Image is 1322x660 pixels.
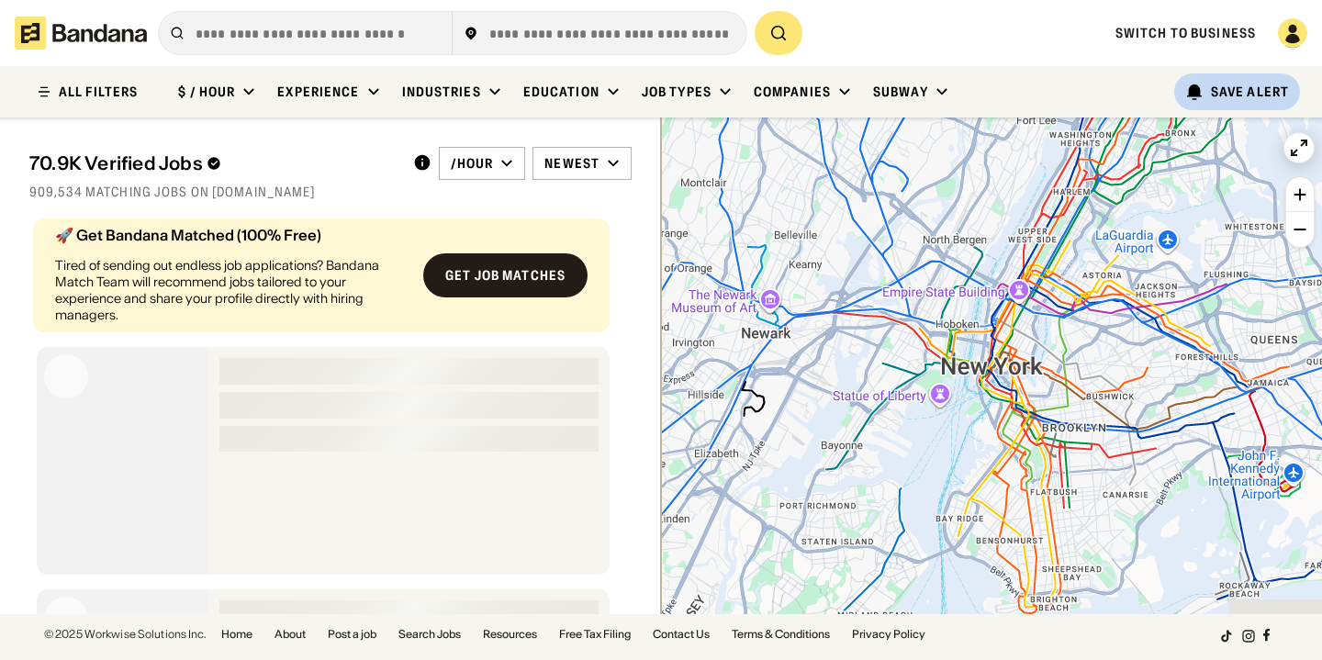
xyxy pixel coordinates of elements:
[852,629,925,640] a: Privacy Policy
[1115,25,1256,41] a: Switch to Business
[277,84,359,100] div: Experience
[1211,84,1289,100] div: Save Alert
[754,84,831,100] div: Companies
[402,84,481,100] div: Industries
[873,84,928,100] div: Subway
[483,629,537,640] a: Resources
[544,155,599,172] div: Newest
[642,84,711,100] div: Job Types
[55,257,409,324] div: Tired of sending out endless job applications? Bandana Match Team will recommend jobs tailored to...
[523,84,599,100] div: Education
[44,629,207,640] div: © 2025 Workwise Solutions Inc.
[445,269,566,282] div: Get job matches
[178,84,235,100] div: $ / hour
[59,85,138,98] div: ALL FILTERS
[451,155,494,172] div: /hour
[55,228,409,242] div: 🚀 Get Bandana Matched (100% Free)
[559,629,631,640] a: Free Tax Filing
[29,184,632,200] div: 909,534 matching jobs on [DOMAIN_NAME]
[328,629,376,640] a: Post a job
[221,629,252,640] a: Home
[653,629,710,640] a: Contact Us
[274,629,306,640] a: About
[29,211,632,614] div: grid
[398,629,461,640] a: Search Jobs
[732,629,830,640] a: Terms & Conditions
[15,17,147,50] img: Bandana logotype
[29,152,398,174] div: 70.9K Verified Jobs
